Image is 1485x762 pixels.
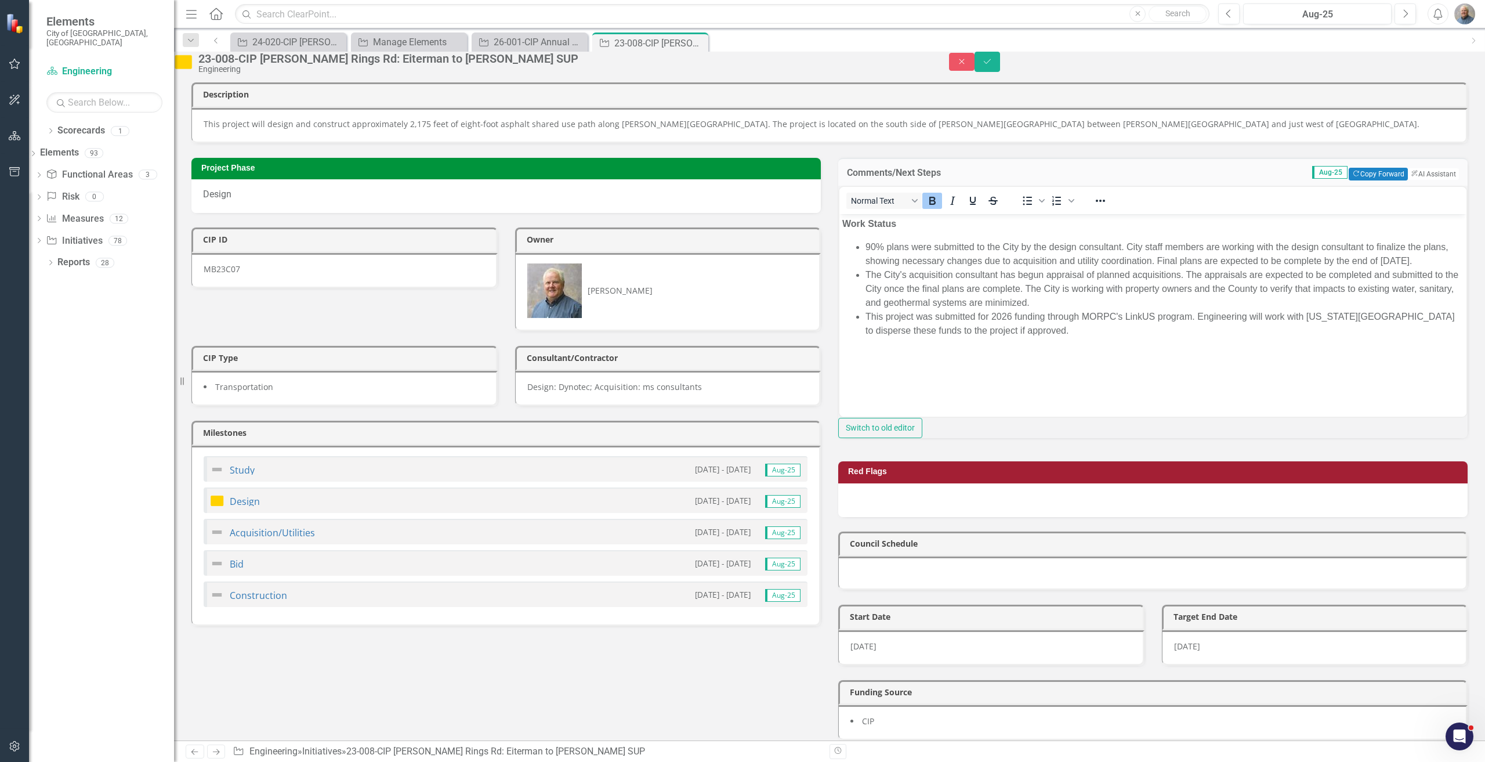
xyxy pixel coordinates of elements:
[494,35,585,49] div: 26-001-CIP Annual Street Maintenance Program 2026 Phase 1
[252,35,343,49] div: 24-020-CIP [PERSON_NAME] and U.S.33 WB Ramps/[GEOGRAPHIC_DATA] Signal Improvements
[230,526,315,539] a: Acquisition/Utilities
[943,193,962,209] button: Italic
[765,589,801,602] span: Aug-25
[1312,166,1348,179] span: Aug-25
[203,428,813,437] h3: Milestones
[765,526,801,539] span: Aug-25
[215,381,273,392] span: Transportation
[850,539,1460,548] h3: Council Schedule
[85,192,104,202] div: 0
[46,28,162,48] small: City of [GEOGRAPHIC_DATA], [GEOGRAPHIC_DATA]
[695,589,751,600] small: [DATE] - [DATE]
[235,4,1209,24] input: Search ClearPoint...
[695,495,751,506] small: [DATE] - [DATE]
[765,464,801,476] span: Aug-25
[1017,193,1046,209] div: Bullet list
[110,214,128,223] div: 12
[1408,168,1459,180] button: AI Assistant
[302,746,342,757] a: Initiatives
[230,558,244,570] a: Bid
[475,35,585,49] a: 26-001-CIP Annual Street Maintenance Program 2026 Phase 1
[527,353,814,362] h3: Consultant/Contractor
[203,189,231,200] span: Design
[111,126,129,136] div: 1
[6,13,26,34] img: ClearPoint Strategy
[527,381,702,392] span: Design: Dynotec; Acquisition: ms consultants
[40,146,79,160] a: Elements
[922,193,942,209] button: Bold
[1247,8,1388,21] div: Aug-25
[1173,612,1461,621] h3: Target End Date
[57,256,90,269] a: Reports
[108,236,127,245] div: 78
[233,745,821,759] div: » »
[848,467,1462,476] h3: Red Flags
[846,193,922,209] button: Block Normal Text
[862,716,874,727] span: CIP
[839,214,1466,417] iframe: Rich Text Area
[46,92,162,113] input: Search Below...
[210,463,224,476] img: Not Defined
[46,190,79,204] a: Risk
[57,124,105,138] a: Scorecards
[527,263,582,318] img: Jared Groves
[850,641,876,652] span: [DATE]
[373,35,464,49] div: Manage Elements
[233,35,343,49] a: 24-020-CIP [PERSON_NAME] and U.S.33 WB Ramps/[GEOGRAPHIC_DATA] Signal Improvements
[527,235,814,244] h3: Owner
[847,168,1086,178] h3: Comments/Next Steps
[46,65,162,78] a: Engineering
[249,746,298,757] a: Engineering
[983,193,1003,209] button: Strikethrough
[96,258,114,268] div: 28
[1091,193,1110,209] button: Reveal or hide additional toolbar items
[201,164,815,172] h3: Project Phase
[46,168,132,182] a: Functional Areas
[198,65,926,74] div: Engineering
[210,525,224,539] img: Not Defined
[963,193,983,209] button: Underline
[1165,9,1190,18] span: Search
[695,558,751,569] small: [DATE] - [DATE]
[230,464,255,476] a: Study
[695,526,751,537] small: [DATE] - [DATE]
[1454,3,1475,24] img: Jared Groves
[230,589,287,602] a: Construction
[1047,193,1076,209] div: Numbered list
[203,353,490,362] h3: CIP Type
[1349,168,1407,180] button: Copy Forward
[46,212,103,226] a: Measures
[765,558,801,570] span: Aug-25
[210,557,224,570] img: Not Defined
[203,90,1460,99] h3: Description
[210,494,224,508] img: Near Target
[346,746,645,757] div: 23-008-CIP [PERSON_NAME] Rings Rd: Eiterman to [PERSON_NAME] SUP
[139,170,157,180] div: 3
[85,148,103,158] div: 93
[203,235,490,244] h3: CIP ID
[1149,6,1207,22] button: Search
[850,688,1460,696] h3: Funding Source
[204,118,1454,130] div: This project will design and construct approximately 2,175 feet of eight-foot asphalt shared use ...
[851,196,908,205] span: Normal Text
[210,588,224,602] img: Not Defined
[838,418,922,438] button: Switch to old editor
[354,35,464,49] a: Manage Elements
[174,53,193,71] img: Near Target
[46,15,162,28] span: Elements
[1446,723,1473,750] iframe: Intercom live chat
[1243,3,1392,24] button: Aug-25
[765,495,801,508] span: Aug-25
[695,464,751,475] small: [DATE] - [DATE]
[588,285,653,297] div: [PERSON_NAME]
[204,263,240,275] span: MB23C07
[46,234,102,248] a: Initiatives
[850,612,1137,621] h3: Start Date
[198,52,926,65] div: 23-008-CIP [PERSON_NAME] Rings Rd: Eiterman to [PERSON_NAME] SUP
[230,495,260,508] a: Design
